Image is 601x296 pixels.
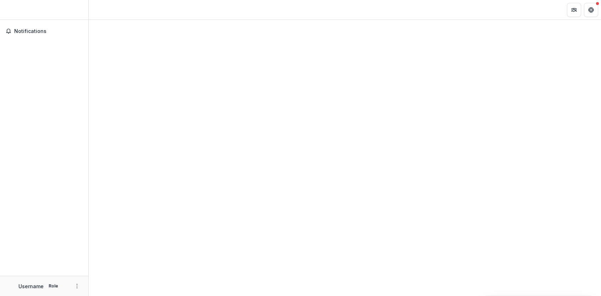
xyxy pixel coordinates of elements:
button: Get Help [584,3,598,17]
span: Notifications [14,28,83,34]
p: Role [46,283,60,289]
button: Partners [567,3,581,17]
button: Notifications [3,26,86,37]
p: Username [18,283,44,290]
button: More [73,282,81,290]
